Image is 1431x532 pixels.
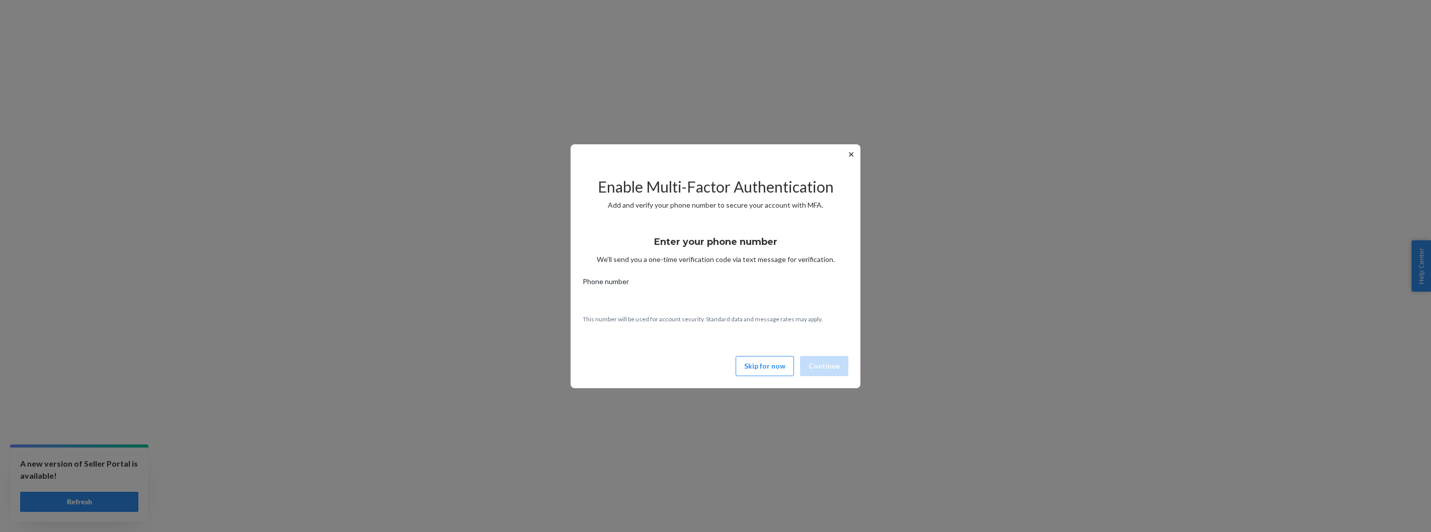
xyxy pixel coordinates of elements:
[583,200,848,210] p: Add and verify your phone number to secure your account with MFA.
[583,227,848,264] div: We’ll send you a one-time verification code via text message for verification.
[583,179,848,195] h2: Enable Multi-Factor Authentication
[736,356,794,376] button: Skip for now
[583,315,848,323] p: This number will be used for account security. Standard data and message rates may apply.
[800,356,848,376] button: Continue
[583,277,629,291] span: Phone number
[654,235,777,248] h3: Enter your phone number
[846,148,856,160] button: ✕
